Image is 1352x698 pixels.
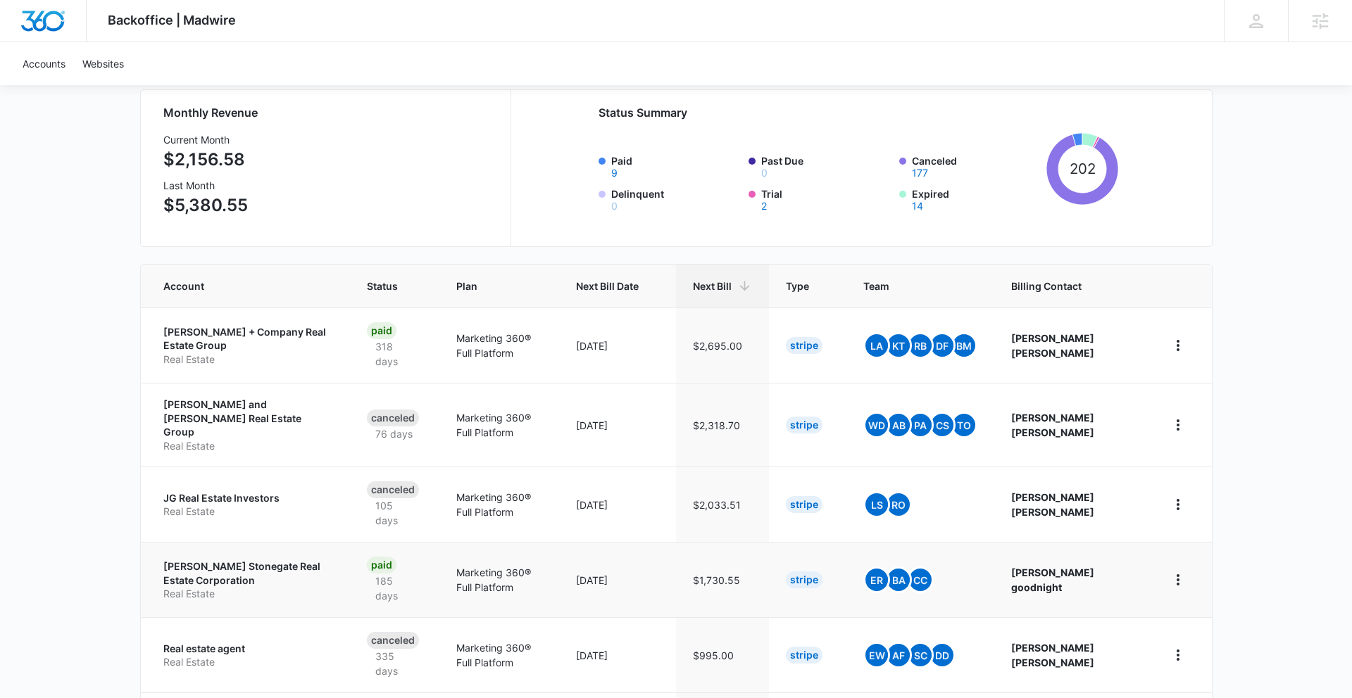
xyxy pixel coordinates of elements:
[676,467,769,542] td: $2,033.51
[163,559,333,601] a: [PERSON_NAME] Stonegate Real Estate CorporationReal Estate
[163,655,333,669] p: Real Estate
[953,334,975,357] span: BM
[559,307,676,383] td: [DATE]
[761,186,891,211] label: Trial
[931,644,953,666] span: DD
[786,496,822,513] div: Stripe
[953,414,975,436] span: TO
[1167,569,1189,591] button: home
[1011,279,1132,293] span: Billing Contact
[912,201,923,211] button: Expired
[74,42,132,85] a: Websites
[163,104,494,121] h2: Monthly Revenue
[163,491,333,519] a: JG Real Estate InvestorsReal Estate
[909,414,932,436] span: PA
[559,617,676,692] td: [DATE]
[14,42,74,85] a: Accounts
[367,322,396,339] div: Paid
[163,325,333,367] a: [PERSON_NAME] + Company Real Estate GroupReal Estate
[1011,412,1094,438] strong: [PERSON_NAME] [PERSON_NAME]
[676,617,769,692] td: $995.00
[761,201,767,211] button: Trial
[367,339,423,369] p: 318 days
[367,649,423,678] p: 335 days
[863,279,957,293] span: Team
[676,383,769,467] td: $2,318.70
[912,186,1041,211] label: Expired
[456,410,542,440] p: Marketing 360® Full Platform
[163,642,333,669] a: Real estate agentReal Estate
[163,505,333,519] p: Real Estate
[676,542,769,617] td: $1,730.55
[786,337,822,354] div: Stripe
[909,334,932,357] span: RB
[887,493,910,516] span: RO
[163,398,333,452] a: [PERSON_NAME] and [PERSON_NAME] Real Estate GroupReal Estate
[887,334,910,357] span: KT
[1011,566,1094,593] strong: [PERSON_NAME] goodnight
[163,642,333,656] p: Real estate agent
[1167,644,1189,666] button: home
[1167,414,1189,436] button: home
[559,542,676,617] td: [DATE]
[163,147,248,172] p: $2,156.58
[367,426,421,441] p: 76 days
[931,414,953,436] span: CS
[887,569,910,591] span: BA
[786,279,809,293] span: Type
[611,153,741,178] label: Paid
[163,559,333,587] p: [PERSON_NAME] Stonegate Real Estate Corporation
[931,334,953,357] span: DF
[163,325,333,353] p: [PERSON_NAME] + Company Real Estate Group
[456,640,542,670] p: Marketing 360® Full Platform
[559,467,676,542] td: [DATE]
[163,193,248,218] p: $5,380.55
[909,569,932,591] span: CC
[865,334,888,357] span: LA
[367,498,423,528] p: 105 days
[367,481,419,498] div: Canceled
[163,587,333,601] p: Real Estate
[676,307,769,383] td: $2,695.00
[367,557,396,573] div: Paid
[559,383,676,467] td: [DATE]
[786,647,822,664] div: Stripe
[456,565,542,595] p: Marketing 360® Full Platform
[163,132,248,147] h3: Current Month
[108,13,236,27] span: Backoffice | Madwire
[693,279,732,293] span: Next Bill
[163,491,333,505] p: JG Real Estate Investors
[163,398,333,439] p: [PERSON_NAME] and [PERSON_NAME] Real Estate Group
[786,571,822,588] div: Stripe
[865,569,888,591] span: ER
[909,644,932,666] span: SC
[163,439,333,453] p: Real Estate
[367,573,423,603] p: 185 days
[912,153,1041,178] label: Canceled
[1011,642,1094,668] strong: [PERSON_NAME] [PERSON_NAME]
[163,353,333,367] p: Real Estate
[1167,493,1189,516] button: home
[611,186,741,211] label: Delinquent
[887,644,910,666] span: AF
[1011,491,1094,518] strong: [PERSON_NAME] [PERSON_NAME]
[1070,160,1096,177] tspan: 202
[865,493,888,516] span: LS
[865,414,888,436] span: WD
[599,104,1119,121] h2: Status Summary
[1011,332,1094,359] strong: [PERSON_NAME] [PERSON_NAME]
[163,178,248,193] h3: Last Month
[761,153,891,178] label: Past Due
[611,168,618,178] button: Paid
[576,279,639,293] span: Next Bill Date
[163,279,313,293] span: Account
[456,490,542,519] p: Marketing 360® Full Platform
[367,410,419,426] div: Canceled
[456,279,542,293] span: Plan
[367,632,419,649] div: Canceled
[887,414,910,436] span: AB
[456,331,542,360] p: Marketing 360® Full Platform
[865,644,888,666] span: EW
[367,279,403,293] span: Status
[912,168,928,178] button: Canceled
